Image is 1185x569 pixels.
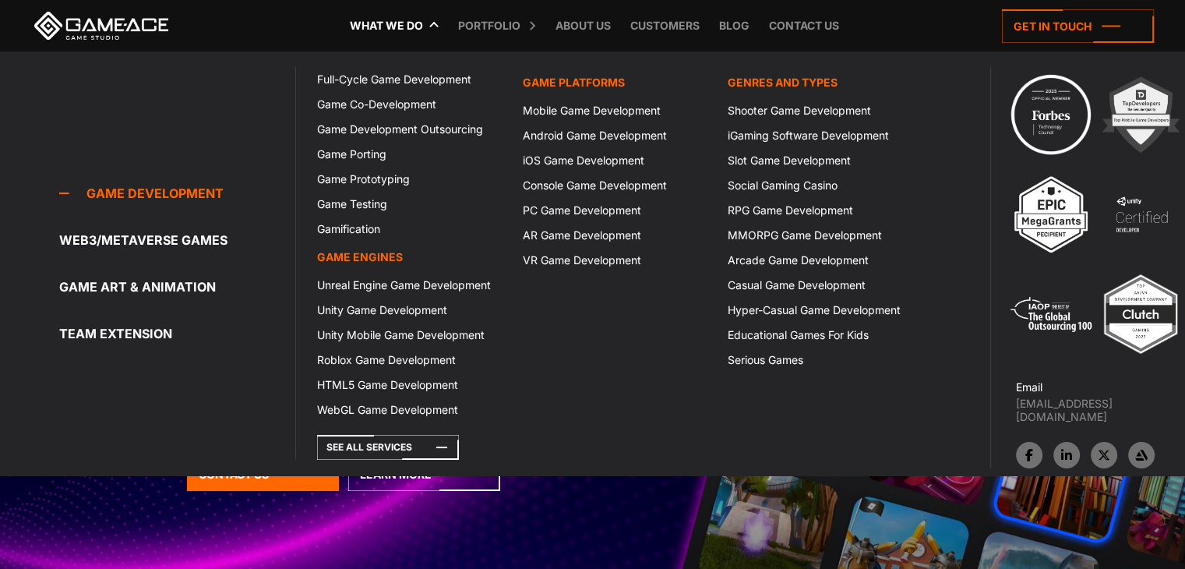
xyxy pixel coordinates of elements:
[1002,9,1154,43] a: Get in touch
[513,123,718,148] a: Android Game Development
[59,178,295,209] a: Game development
[513,98,718,123] a: Mobile Game Development
[718,67,923,98] a: Genres and Types
[308,167,513,192] a: Game Prototyping
[317,435,459,460] a: See All Services
[718,198,923,223] a: RPG Game Development
[718,323,923,348] a: Educational Games For Kids
[308,67,513,92] a: Full-Cycle Game Development
[59,318,295,349] a: Team Extension
[308,323,513,348] a: Unity Mobile Game Development
[513,148,718,173] a: iOS Game Development
[308,273,513,298] a: Unreal Engine Game Development
[1008,171,1094,257] img: 3
[308,348,513,373] a: Roblox Game Development
[513,248,718,273] a: VR Game Development
[308,242,513,273] a: Game Engines
[513,67,718,98] a: Game platforms
[718,223,923,248] a: MMORPG Game Development
[718,173,923,198] a: Social Gaming Casino
[1016,380,1042,394] strong: Email
[308,298,513,323] a: Unity Game Development
[718,123,923,148] a: iGaming Software Development
[513,223,718,248] a: AR Game Development
[718,348,923,373] a: Serious Games
[718,298,923,323] a: Hyper-Casual Game Development
[308,398,513,422] a: WebGL Game Development
[513,198,718,223] a: PC Game Development
[1008,271,1094,357] img: 5
[718,273,923,298] a: Casual Game Development
[1098,72,1183,157] img: 2
[1016,397,1185,423] a: [EMAIL_ADDRESS][DOMAIN_NAME]
[308,192,513,217] a: Game Testing
[308,117,513,142] a: Game Development Outsourcing
[308,217,513,242] a: Gamification
[1098,271,1183,357] img: Top ar vr development company gaming 2025 game ace
[59,271,295,302] a: Game Art & Animation
[1008,72,1094,157] img: Technology council badge program ace 2025 game ace
[718,248,923,273] a: Arcade Game Development
[59,224,295,256] a: Web3/Metaverse Games
[308,373,513,398] a: HTML5 Game Development
[718,148,923,173] a: Slot Game Development
[308,92,513,117] a: Game Co-Development
[718,98,923,123] a: Shooter Game Development
[1099,171,1184,257] img: 4
[513,173,718,198] a: Console Game Development
[308,142,513,167] a: Game Porting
